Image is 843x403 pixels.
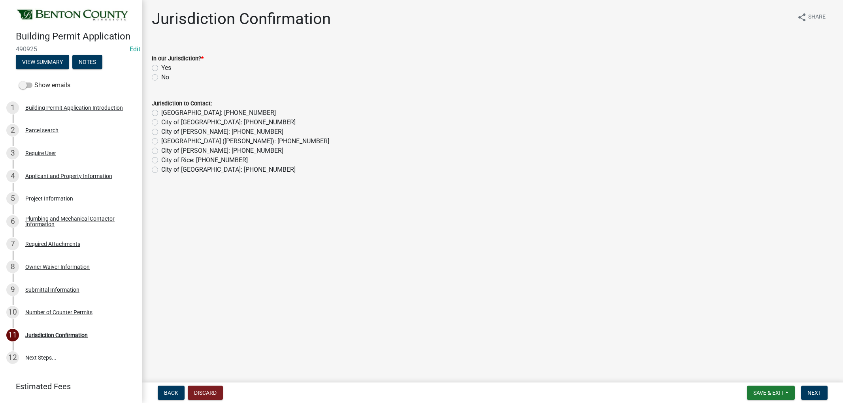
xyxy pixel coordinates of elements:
[161,137,329,146] label: [GEOGRAPHIC_DATA] ([PERSON_NAME]): [PHONE_NUMBER]
[25,127,58,133] div: Parcel search
[161,118,296,127] label: City of [GEOGRAPHIC_DATA]: [PHONE_NUMBER]
[747,386,795,400] button: Save & Exit
[6,283,19,296] div: 9
[161,73,169,82] label: No
[6,379,130,394] a: Estimated Fees
[25,287,79,292] div: Submittal Information
[25,264,90,270] div: Owner Waiver Information
[797,13,807,22] i: share
[161,108,276,118] label: [GEOGRAPHIC_DATA]: [PHONE_NUMBER]
[801,386,828,400] button: Next
[130,45,140,53] a: Edit
[25,196,73,201] div: Project Information
[6,147,19,159] div: 3
[753,390,784,396] span: Save & Exit
[16,8,130,22] img: Benton County, Minnesota
[6,329,19,341] div: 11
[161,63,171,73] label: Yes
[6,192,19,205] div: 5
[6,306,19,319] div: 10
[6,261,19,273] div: 8
[25,241,80,247] div: Required Attachments
[188,386,223,400] button: Discard
[25,216,130,227] div: Plumbing and Mechanical Contactor Information
[25,173,112,179] div: Applicant and Property Information
[152,9,331,28] h1: Jurisdiction Confirmation
[161,165,296,174] label: City of [GEOGRAPHIC_DATA]: [PHONE_NUMBER]
[72,55,102,69] button: Notes
[6,351,19,364] div: 12
[158,386,185,400] button: Back
[807,390,821,396] span: Next
[25,332,88,338] div: Jurisdiction Confirmation
[152,101,212,107] label: Jurisdiction to Contact:
[6,238,19,250] div: 7
[6,101,19,114] div: 1
[16,59,69,66] wm-modal-confirm: Summary
[72,59,102,66] wm-modal-confirm: Notes
[25,150,56,156] div: Require User
[16,55,69,69] button: View Summary
[6,124,19,137] div: 2
[161,156,248,165] label: City of Rice: [PHONE_NUMBER]
[16,31,136,42] h4: Building Permit Application
[6,170,19,182] div: 4
[19,81,70,90] label: Show emails
[164,390,178,396] span: Back
[130,45,140,53] wm-modal-confirm: Edit Application Number
[808,13,826,22] span: Share
[16,45,126,53] span: 490925
[25,309,92,315] div: Number of Counter Permits
[791,9,832,25] button: shareShare
[25,105,123,111] div: Building Permit Application Introduction
[6,215,19,228] div: 6
[152,56,204,62] label: In our Jurisdiction?
[161,146,283,156] label: City of [PERSON_NAME]: [PHONE_NUMBER]
[161,127,283,137] label: City of [PERSON_NAME]: [PHONE_NUMBER]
